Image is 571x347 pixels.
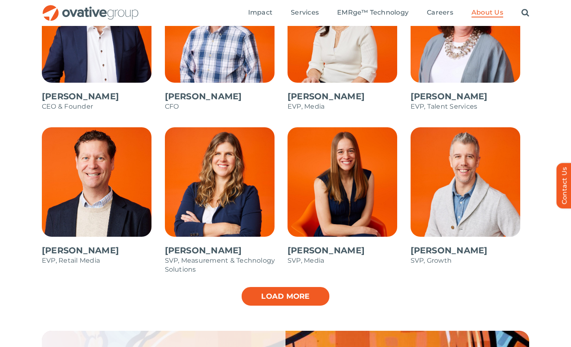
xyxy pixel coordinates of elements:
a: Careers [427,9,453,17]
a: EMRge™ Technology [337,9,409,17]
a: Load more [241,286,330,306]
a: Search [521,9,529,17]
a: Impact [248,9,273,17]
a: Services [291,9,319,17]
a: OG_Full_horizontal_RGB [42,4,139,12]
a: About Us [472,9,503,17]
